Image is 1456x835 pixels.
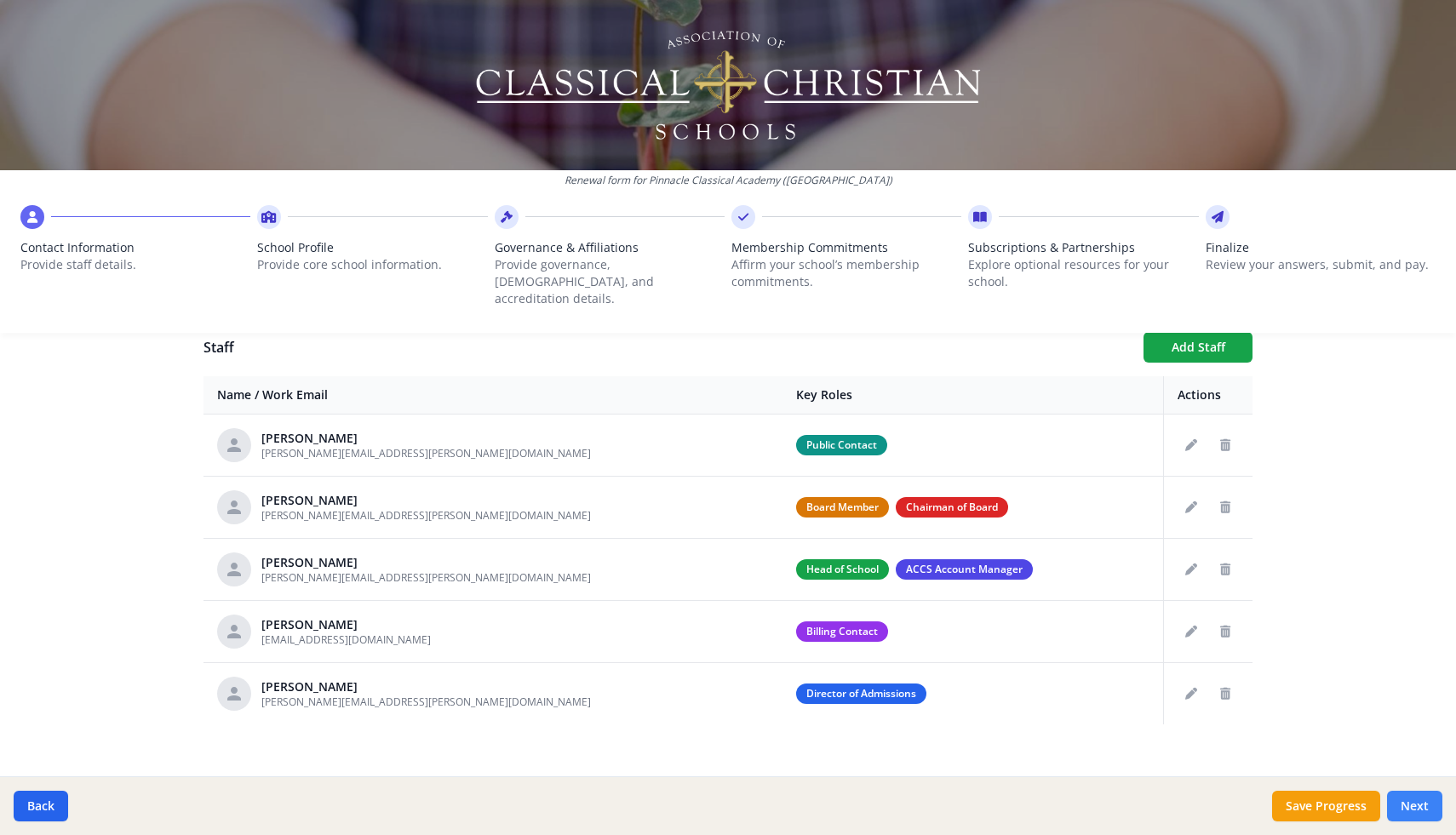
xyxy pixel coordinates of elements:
[1212,432,1239,459] button: Delete staff
[1272,791,1380,821] button: Save Progress
[261,508,591,523] span: [PERSON_NAME][EMAIL_ADDRESS][PERSON_NAME][DOMAIN_NAME]
[782,376,1164,415] th: Key Roles
[796,559,889,580] span: Head of School
[1178,556,1205,583] button: Edit staff
[20,256,250,273] p: Provide staff details.
[896,497,1008,518] span: Chairman of Board
[1144,332,1253,363] button: Add Staff
[261,678,591,695] div: [PERSON_NAME]
[261,492,591,509] div: [PERSON_NAME]
[796,497,889,518] span: Board Member
[796,435,887,455] span: Public Contact
[968,239,1198,256] span: Subscriptions & Partnerships
[796,683,926,704] span: Director of Admissions
[731,239,961,256] span: Membership Commitments
[14,791,68,821] button: Back
[796,621,888,642] span: Billing Contact
[1178,494,1205,521] button: Edit staff
[1178,618,1205,645] button: Edit staff
[1212,556,1239,583] button: Delete staff
[1212,680,1239,707] button: Delete staff
[257,256,487,273] p: Provide core school information.
[261,430,591,447] div: [PERSON_NAME]
[261,570,591,585] span: [PERSON_NAME][EMAIL_ADDRESS][PERSON_NAME][DOMAIN_NAME]
[495,256,725,307] p: Provide governance, [DEMOGRAPHIC_DATA], and accreditation details.
[1178,432,1205,459] button: Edit staff
[1212,494,1239,521] button: Delete staff
[731,256,961,290] p: Affirm your school’s membership commitments.
[1178,680,1205,707] button: Edit staff
[203,376,782,415] th: Name / Work Email
[261,554,591,571] div: [PERSON_NAME]
[1387,791,1442,821] button: Next
[261,632,431,647] span: [EMAIL_ADDRESS][DOMAIN_NAME]
[261,446,591,460] span: [PERSON_NAME][EMAIL_ADDRESS][PERSON_NAME][DOMAIN_NAME]
[257,239,487,256] span: School Profile
[20,239,250,256] span: Contact Information
[473,26,983,145] img: Logo
[495,239,725,256] span: Governance & Affiliations
[1206,239,1436,256] span: Finalize
[203,337,1130,357] h1: Staff
[261,616,431,633] div: [PERSON_NAME]
[261,695,591,709] span: [PERSON_NAME][EMAIL_ADDRESS][PERSON_NAME][DOMAIN_NAME]
[1206,256,1436,273] p: Review your answers, submit, and pay.
[896,559,1033,580] span: ACCS Account Manager
[1212,618,1239,645] button: Delete staff
[1164,376,1253,415] th: Actions
[968,256,1198,290] p: Explore optional resources for your school.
